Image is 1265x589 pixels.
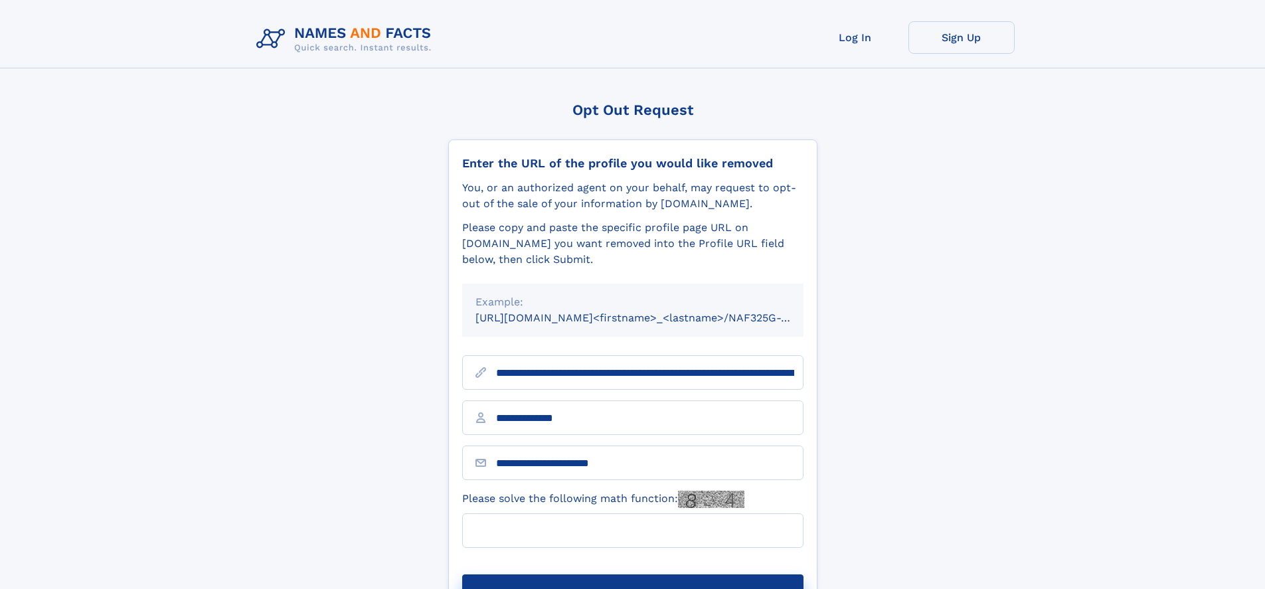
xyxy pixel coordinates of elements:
small: [URL][DOMAIN_NAME]<firstname>_<lastname>/NAF325G-xxxxxxxx [475,311,829,324]
a: Log In [802,21,908,54]
a: Sign Up [908,21,1015,54]
div: You, or an authorized agent on your behalf, may request to opt-out of the sale of your informatio... [462,180,803,212]
div: Enter the URL of the profile you would like removed [462,156,803,171]
div: Please copy and paste the specific profile page URL on [DOMAIN_NAME] you want removed into the Pr... [462,220,803,268]
div: Opt Out Request [448,102,817,118]
img: Logo Names and Facts [251,21,442,57]
label: Please solve the following math function: [462,491,744,508]
div: Example: [475,294,790,310]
